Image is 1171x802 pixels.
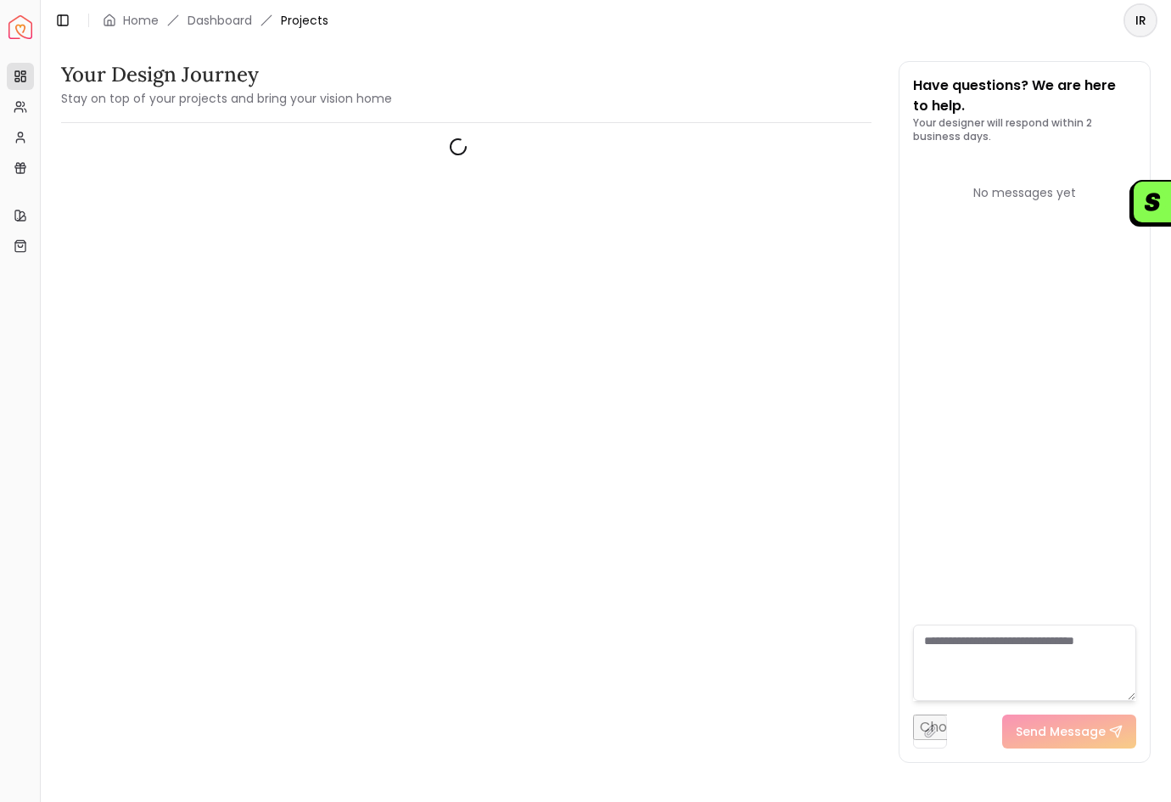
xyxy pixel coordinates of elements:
nav: breadcrumb [103,12,328,29]
a: Dashboard [188,12,252,29]
button: IR [1123,3,1157,37]
p: Have questions? We are here to help. [913,76,1136,116]
p: Your designer will respond within 2 business days. [913,116,1136,143]
a: Spacejoy [8,15,32,39]
img: Spacejoy Logo [8,15,32,39]
span: Projects [281,12,328,29]
div: No messages yet [913,184,1136,201]
h3: Your Design Journey [61,61,392,88]
a: Home [123,12,159,29]
span: IR [1125,5,1156,36]
small: Stay on top of your projects and bring your vision home [61,90,392,107]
